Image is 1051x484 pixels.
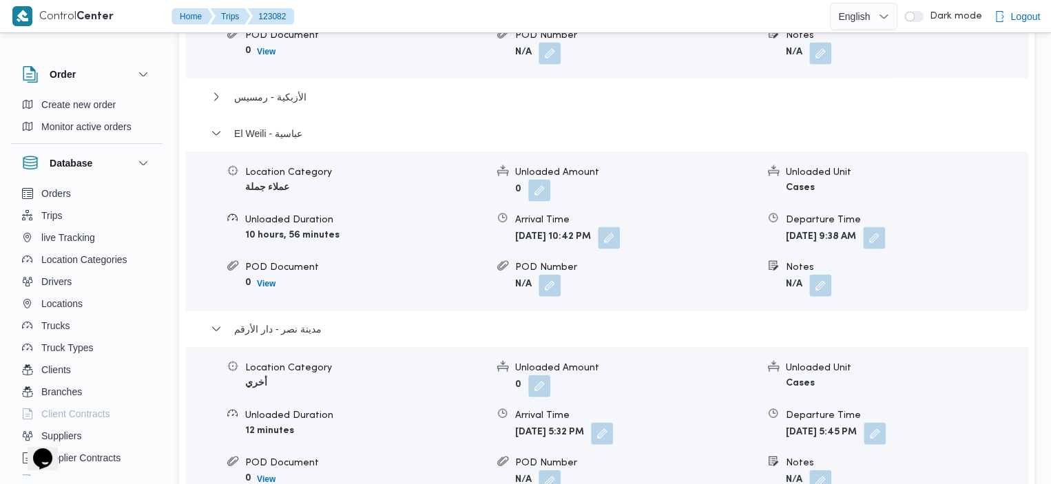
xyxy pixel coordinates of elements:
div: Unloaded Unit [786,361,1027,375]
span: Locations [41,295,83,312]
button: Order [22,66,152,83]
b: Cases [786,183,815,192]
b: N/A [786,280,802,289]
button: Locations [17,293,157,315]
button: Client Contracts [17,403,157,425]
div: Departure Time [786,408,1027,423]
button: Logout [988,3,1045,30]
span: Location Categories [41,251,127,268]
b: N/A [786,48,802,57]
b: عملاء جملة [245,183,289,192]
div: Unloaded Unit [786,165,1027,180]
button: Database [22,155,152,171]
div: Unloaded Duration [245,408,486,423]
div: Unloaded Amount [515,165,756,180]
span: Suppliers [41,428,81,444]
iframe: chat widget [14,429,58,470]
div: Arrival Time [515,213,756,227]
span: Client Contracts [41,406,110,422]
button: Create new order [17,94,157,116]
div: Database [11,182,163,481]
div: Location Category [245,361,486,375]
span: Orders [41,185,71,202]
button: Trucks [17,315,157,337]
button: Supplier Contracts [17,447,157,469]
button: 123082 [247,8,294,25]
div: POD Document [245,260,486,275]
div: Unloaded Amount [515,361,756,375]
button: Home [171,8,213,25]
button: Truck Types [17,337,157,359]
div: POD Number [515,456,756,470]
span: Clients [41,361,71,378]
span: Create new order [41,96,116,113]
div: POD Number [515,260,756,275]
div: POD Document [245,28,486,43]
button: مدينة نصر - دار الأرقم [211,321,1003,337]
b: [DATE] 5:45 PM [786,428,857,437]
b: 10 hours, 56 minutes [245,231,340,240]
div: POD Number [515,28,756,43]
button: Trips [17,204,157,227]
span: الأزبكية - رمسيس [234,89,306,105]
span: مدينة نصر - دار الأرقم [234,321,322,337]
b: 12 minutes [245,426,294,435]
span: Trips [41,207,63,224]
b: View [257,47,275,56]
span: Monitor active orders [41,118,132,135]
img: X8yXhbKr1z7QwAAAABJRU5ErkJggg== [12,6,32,26]
button: Orders [17,182,157,204]
div: Notes [786,260,1027,275]
div: Unloaded Duration [245,213,486,227]
span: Logout [1010,8,1040,25]
b: [DATE] 9:38 AM [786,233,856,242]
span: live Tracking [41,229,95,246]
div: Order [11,94,163,143]
b: 0 [515,381,521,390]
b: 0 [245,474,251,483]
b: [DATE] 5:32 PM [515,428,584,437]
h3: Database [50,155,92,171]
b: N/A [515,48,532,57]
b: View [257,279,275,288]
button: Clients [17,359,157,381]
button: Location Categories [17,249,157,271]
span: Truck Types [41,339,93,356]
div: Arrival Time [515,408,756,423]
button: Drivers [17,271,157,293]
div: Location Category [245,165,486,180]
button: View [251,43,281,60]
b: 0 [515,185,521,194]
b: Cases [786,379,815,388]
b: أخري [245,379,267,388]
button: Branches [17,381,157,403]
button: الأزبكية - رمسيس [211,89,1003,105]
div: Notes [786,456,1027,470]
span: Branches [41,383,82,400]
button: El Weili - عباسية [211,125,1003,142]
b: N/A [515,280,532,289]
b: 0 [245,278,251,287]
span: Dark mode [924,11,981,22]
span: El Weili - عباسية [234,125,302,142]
b: 0 [245,46,251,55]
button: View [251,275,281,292]
h3: Order [50,66,76,83]
button: live Tracking [17,227,157,249]
div: Departure Time [786,213,1027,227]
b: Center [76,12,114,22]
span: Trucks [41,317,70,334]
button: Suppliers [17,425,157,447]
div: POD Document [245,456,486,470]
span: Drivers [41,273,72,290]
span: Supplier Contracts [41,450,121,466]
b: [DATE] 10:42 PM [515,233,591,242]
div: El Weili - عباسية [186,151,1028,311]
button: Monitor active orders [17,116,157,138]
b: View [257,474,275,484]
button: Trips [210,8,250,25]
div: Notes [786,28,1027,43]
